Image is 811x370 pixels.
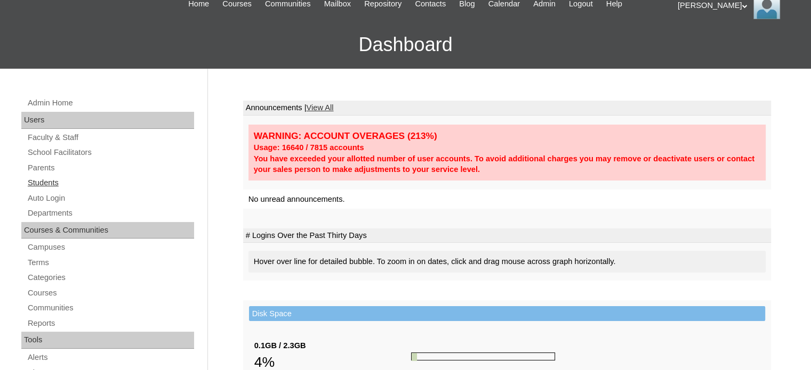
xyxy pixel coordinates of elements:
td: Disk Space [249,306,765,322]
a: Parents [27,161,194,175]
div: Hover over line for detailed bubble. To zoom in on dates, click and drag mouse across graph horiz... [248,251,766,273]
a: Courses [27,286,194,300]
div: Tools [21,332,194,349]
a: Departments [27,207,194,220]
a: Categories [27,271,194,284]
a: Admin Home [27,96,194,110]
div: 0.1GB / 2.3GB [254,340,411,351]
a: Alerts [27,351,194,364]
a: Faculty & Staff [27,131,194,144]
strong: Usage: 16640 / 7815 accounts [254,143,364,152]
h3: Dashboard [5,21,806,69]
div: Courses & Communities [21,222,194,239]
a: View All [306,103,333,112]
div: WARNING: ACCOUNT OVERAGES (213%) [254,130,760,142]
a: Reports [27,317,194,330]
a: Campuses [27,241,194,254]
td: # Logins Over the Past Thirty Days [243,228,771,243]
td: Announcements | [243,101,771,116]
a: Terms [27,256,194,269]
a: Students [27,176,194,190]
div: Users [21,112,194,129]
div: You have exceeded your allotted number of user accounts. To avoid additional charges you may remo... [254,153,760,175]
td: No unread announcements. [243,190,771,209]
a: Communities [27,301,194,315]
a: Auto Login [27,192,194,205]
a: School Facilitators [27,146,194,159]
